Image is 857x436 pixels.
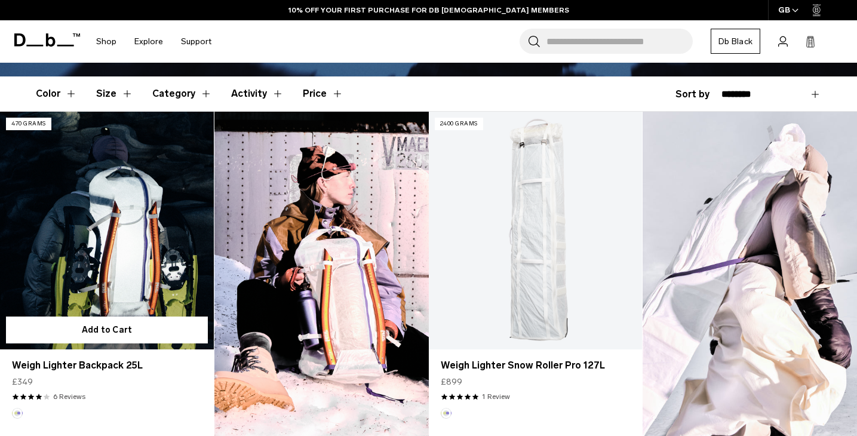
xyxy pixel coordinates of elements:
a: Db Black [711,29,760,54]
button: Toggle Filter [96,76,133,111]
nav: Main Navigation [87,20,220,63]
a: 10% OFF YOUR FIRST PURCHASE FOR DB [DEMOGRAPHIC_DATA] MEMBERS [288,5,569,16]
p: 2400 grams [435,118,483,130]
button: Aurora [441,408,451,419]
button: Toggle Filter [152,76,212,111]
a: Weigh Lighter Snow Roller Pro 127L [441,358,631,373]
span: £899 [441,376,462,388]
a: Support [181,20,211,63]
button: Toggle Filter [231,76,284,111]
a: 6 reviews [53,391,85,402]
button: Toggle Filter [36,76,77,111]
a: Shop [96,20,116,63]
button: Toggle Price [303,76,343,111]
p: 470 grams [6,118,51,130]
a: Weigh Lighter Backpack 25L [12,358,202,373]
button: Add to Cart [6,317,208,343]
a: Weigh Lighter Snow Roller Pro 127L [429,112,643,349]
a: 1 reviews [482,391,510,402]
button: Aurora [12,408,23,419]
span: £349 [12,376,33,388]
a: Explore [134,20,163,63]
